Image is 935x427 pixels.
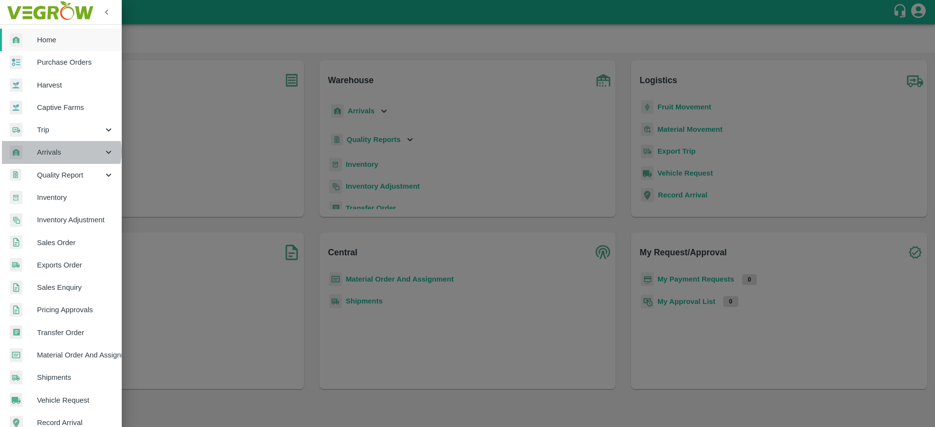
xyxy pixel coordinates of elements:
[37,282,114,293] span: Sales Enquiry
[10,123,22,137] img: delivery
[37,125,103,135] span: Trip
[10,371,22,385] img: shipments
[10,393,22,407] img: vehicle
[10,33,22,47] img: whArrival
[37,214,114,225] span: Inventory Adjustment
[37,80,114,90] span: Harvest
[37,102,114,113] span: Captive Farms
[37,192,114,203] span: Inventory
[10,258,22,272] img: shipments
[10,235,22,249] img: sales
[37,327,114,338] span: Transfer Order
[10,325,22,339] img: whTransfer
[37,395,114,406] span: Vehicle Request
[10,78,22,92] img: harvest
[37,237,114,248] span: Sales Order
[10,191,22,205] img: whInventory
[37,147,103,158] span: Arrivals
[10,145,22,160] img: whArrival
[10,213,22,227] img: inventory
[10,55,22,70] img: reciept
[37,170,103,180] span: Quality Report
[10,100,22,115] img: harvest
[10,281,22,295] img: sales
[10,348,22,362] img: centralMaterial
[37,35,114,45] span: Home
[10,303,22,317] img: sales
[37,57,114,68] span: Purchase Orders
[37,372,114,383] span: Shipments
[37,350,114,360] span: Material Order And Assignment
[10,169,21,181] img: qualityReport
[37,304,114,315] span: Pricing Approvals
[37,260,114,270] span: Exports Order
